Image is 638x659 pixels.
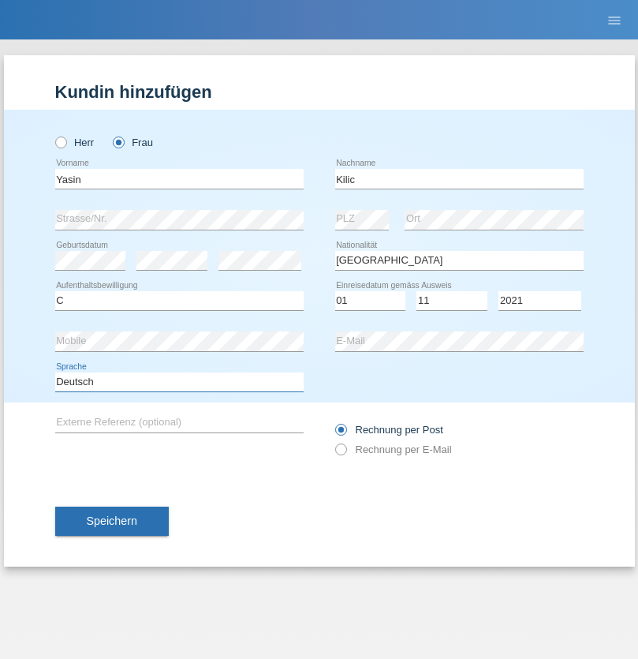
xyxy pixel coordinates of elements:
button: Speichern [55,507,169,537]
label: Frau [113,137,153,148]
a: menu [599,15,630,24]
label: Rechnung per Post [335,424,443,436]
input: Herr [55,137,65,147]
input: Rechnung per E-Mail [335,444,345,463]
h1: Kundin hinzufügen [55,82,584,102]
label: Rechnung per E-Mail [335,444,452,455]
input: Frau [113,137,123,147]
i: menu [606,13,622,28]
label: Herr [55,137,95,148]
span: Speichern [87,515,137,527]
input: Rechnung per Post [335,424,345,444]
